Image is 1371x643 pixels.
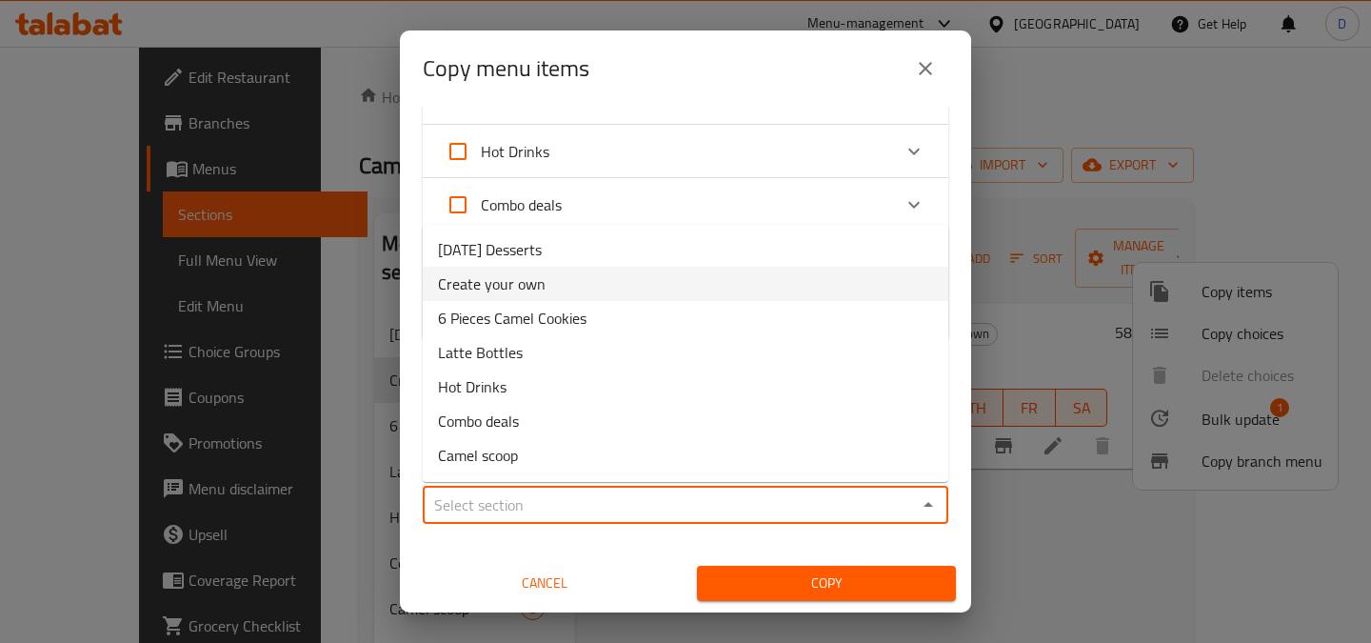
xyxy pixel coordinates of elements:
[915,492,942,518] button: Close
[438,307,586,330] span: 6 Pieces Camel Cookies
[697,566,956,601] button: Copy
[438,238,542,261] span: [DATE] Desserts
[481,137,549,166] span: Hot Drinks
[438,444,518,467] span: Camel scoop
[438,410,519,432] span: Combo deals
[438,341,523,364] span: Latte Bottles
[428,492,911,518] input: Select section
[435,129,549,174] label: Acknowledge
[423,125,948,178] div: Expand
[423,572,666,595] span: Cancel
[481,191,562,219] span: Combo deals
[435,182,562,228] label: Acknowledge
[903,46,948,91] button: close
[415,566,674,601] button: Cancel
[438,478,487,501] span: Cookies
[438,272,546,295] span: Create your own
[423,53,589,84] h2: Copy menu items
[423,178,948,231] div: Expand
[712,572,941,595] span: Copy
[438,375,507,398] span: Hot Drinks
